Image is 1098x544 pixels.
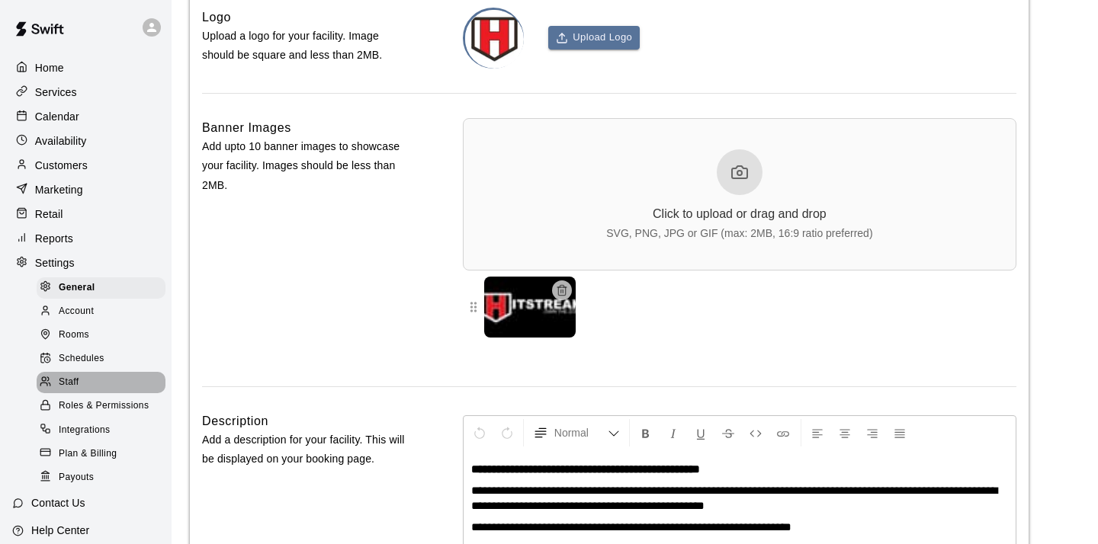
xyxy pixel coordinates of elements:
button: Insert Code [743,419,769,446]
span: Payouts [59,470,94,485]
button: Center Align [832,419,858,446]
button: Upload Logo [548,26,640,50]
a: Customers [12,154,159,177]
div: Roles & Permissions [37,395,165,417]
p: Reports [35,231,73,246]
p: Customers [35,158,88,173]
a: Rooms [37,324,172,347]
a: Plan & Billing [37,442,172,466]
a: Roles & Permissions [37,395,172,418]
div: Click to upload or drag and drop [653,207,827,221]
p: Home [35,60,64,75]
div: Account [37,301,165,322]
a: Reports [12,227,159,250]
p: Calendar [35,109,79,124]
p: Add a description for your facility. This will be displayed on your booking page. [202,430,414,469]
p: Upload a logo for your facility. Image should be square and less than 2MB. [202,27,414,65]
a: Calendar [12,105,159,128]
button: Format Strikethrough [715,419,741,446]
span: Normal [554,425,608,440]
p: Services [35,85,77,100]
span: Account [59,304,94,319]
span: General [59,280,95,296]
a: Schedules [37,347,172,371]
span: Staff [59,375,79,390]
a: Services [12,81,159,104]
p: Add upto 10 banner images to showcase your facility. Images should be less than 2MB. [202,137,414,195]
div: Schedules [37,348,165,370]
p: Marketing [35,182,83,197]
div: SVG, PNG, JPG or GIF (max: 2MB, 16:9 ratio preferred) [606,227,872,239]
span: Plan & Billing [59,446,117,462]
div: Staff [37,372,165,393]
a: Settings [12,251,159,274]
p: Help Center [31,523,89,538]
button: Right Align [859,419,885,446]
img: Banner 1 [484,277,576,338]
a: General [37,276,172,299]
p: Settings [35,255,75,270]
div: Plan & Billing [37,443,165,465]
p: Retail [35,206,63,222]
a: Integrations [37,418,172,442]
span: Roles & Permissions [59,398,149,414]
h6: Banner Images [202,118,291,138]
a: Payouts [37,466,172,489]
span: Rooms [59,328,89,343]
a: Availability [12,130,159,152]
div: Rooms [37,325,165,346]
p: Contact Us [31,495,85,510]
a: Home [12,56,159,79]
a: Account [37,299,172,323]
button: Left Align [804,419,830,446]
a: Marketing [12,178,159,201]
button: Redo [494,419,520,446]
button: Insert Link [770,419,796,446]
button: Format Underline [688,419,714,446]
span: Integrations [59,423,111,438]
a: Staff [37,371,172,395]
div: General [37,277,165,299]
h6: Description [202,411,268,431]
span: Schedules [59,351,104,366]
button: Format Italics [660,419,686,446]
img: HitStreak at Achieve logo [465,10,524,69]
button: Justify Align [887,419,913,446]
div: Integrations [37,420,165,441]
p: Availability [35,133,87,149]
button: Format Bold [633,419,659,446]
button: Undo [467,419,493,446]
h6: Logo [202,8,231,27]
button: Formatting Options [527,419,626,446]
div: Payouts [37,467,165,488]
a: Retail [12,203,159,226]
